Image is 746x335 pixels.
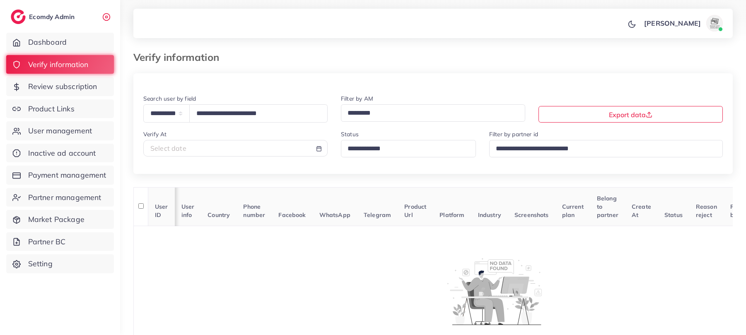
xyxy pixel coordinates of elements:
span: Facebook [278,211,306,219]
img: No account [447,257,542,325]
span: Payment management [28,170,106,181]
p: [PERSON_NAME] [644,18,701,28]
span: Dashboard [28,37,67,48]
a: Partner management [6,188,114,207]
span: Product Url [404,203,426,219]
a: Product Links [6,99,114,118]
span: Status [664,211,683,219]
span: Create At [632,203,651,219]
span: Export data [609,111,652,119]
span: Partner management [28,192,101,203]
label: Filter by partner id [489,130,538,138]
input: Search for option [493,142,712,155]
div: Search for option [341,104,525,121]
div: Search for option [341,140,476,157]
span: Screenshots [514,211,549,219]
span: Phone number [243,203,265,219]
span: Telegram [364,211,391,219]
h3: Verify information [133,51,226,63]
span: Select date [150,144,186,152]
span: Review subscription [28,81,97,92]
a: Market Package [6,210,114,229]
a: Verify information [6,55,114,74]
input: Search for option [345,107,514,120]
span: Partner BC [28,236,66,247]
span: Reason reject [696,203,717,219]
span: Setting [28,258,53,269]
span: Verify information [28,59,89,70]
a: Inactive ad account [6,144,114,163]
span: Product Links [28,104,75,114]
div: Search for option [489,140,723,157]
span: User management [28,125,92,136]
span: User info [181,203,195,219]
a: logoEcomdy Admin [11,10,77,24]
a: Payment management [6,166,114,185]
img: logo [11,10,26,24]
a: [PERSON_NAME]avatar [640,15,726,31]
h2: Ecomdy Admin [29,13,77,21]
a: Setting [6,254,114,273]
label: Search user by field [143,94,196,103]
span: Current plan [562,203,584,219]
a: Partner BC [6,232,114,251]
label: Verify At [143,130,167,138]
a: User management [6,121,114,140]
span: Country [208,211,230,219]
span: Market Package [28,214,84,225]
label: Filter by AM [341,94,373,103]
input: Search for option [345,142,465,155]
span: Industry [478,211,501,219]
span: Belong to partner [597,195,618,219]
span: Platform [439,211,464,219]
span: Inactive ad account [28,148,96,159]
a: Review subscription [6,77,114,96]
span: User ID [155,203,168,219]
button: Export data [538,106,723,123]
img: avatar [706,15,723,31]
a: Dashboard [6,33,114,52]
label: Status [341,130,359,138]
span: WhatsApp [319,211,350,219]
